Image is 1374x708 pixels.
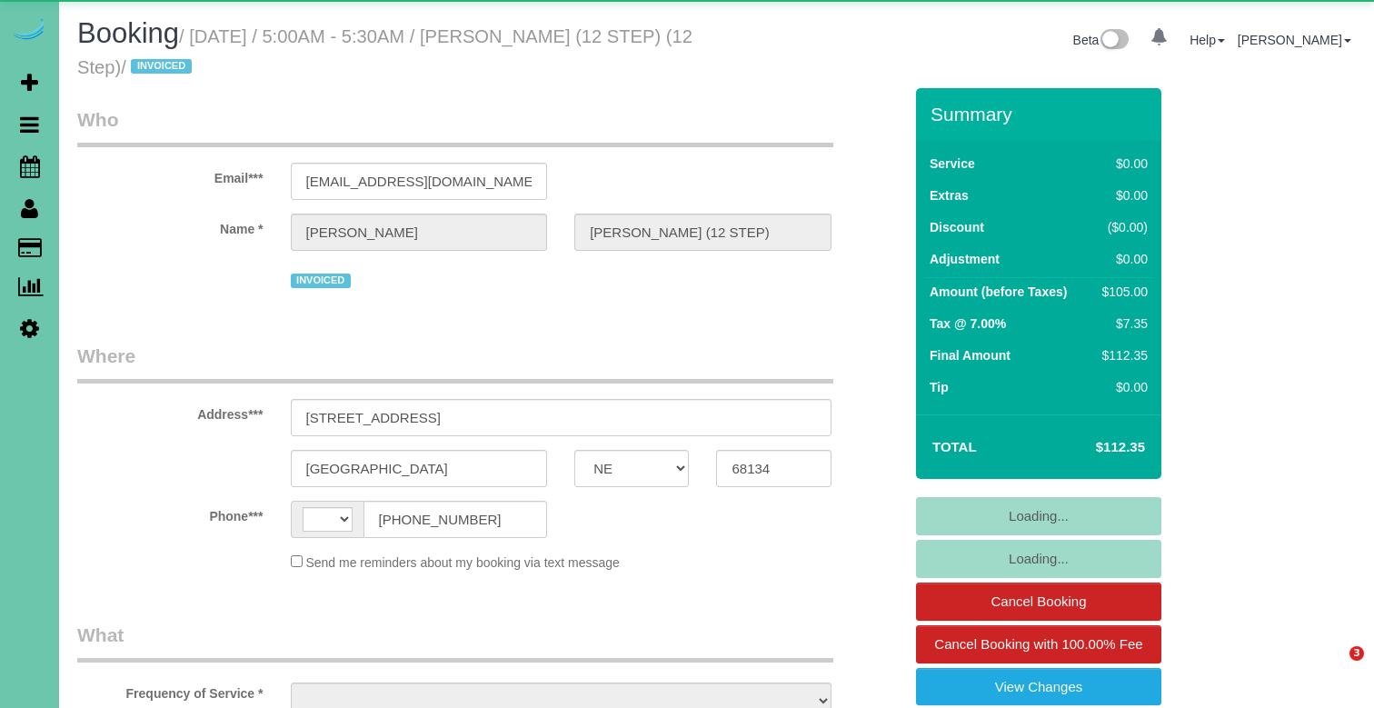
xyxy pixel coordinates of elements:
[916,625,1161,663] a: Cancel Booking with 100.00% Fee
[11,18,47,44] img: Automaid Logo
[930,250,1000,268] label: Adjustment
[121,57,197,77] span: /
[64,678,277,703] label: Frequency of Service *
[64,214,277,238] label: Name *
[77,106,833,147] legend: Who
[131,59,191,74] span: INVOICED
[930,218,984,236] label: Discount
[1095,314,1148,333] div: $7.35
[1349,646,1364,661] span: 3
[1095,218,1148,236] div: ($0.00)
[1095,346,1148,364] div: $112.35
[77,622,833,663] legend: What
[1095,250,1148,268] div: $0.00
[1095,155,1148,173] div: $0.00
[1095,378,1148,396] div: $0.00
[291,274,351,288] span: INVOICED
[930,283,1067,301] label: Amount (before Taxes)
[916,583,1161,621] a: Cancel Booking
[77,343,833,384] legend: Where
[1238,33,1351,47] a: [PERSON_NAME]
[77,26,692,77] small: / [DATE] / 5:00AM - 5:30AM / [PERSON_NAME] (12 STEP) (12 Step)
[1190,33,1225,47] a: Help
[1095,283,1148,301] div: $105.00
[916,668,1161,706] a: View Changes
[1073,33,1130,47] a: Beta
[934,636,1142,652] span: Cancel Booking with 100.00% Fee
[77,17,179,49] span: Booking
[1099,29,1129,53] img: New interface
[932,439,977,454] strong: Total
[1095,186,1148,204] div: $0.00
[931,104,1152,125] h3: Summary
[930,378,949,396] label: Tip
[1041,440,1145,455] h4: $112.35
[305,555,620,570] span: Send me reminders about my booking via text message
[930,346,1011,364] label: Final Amount
[1312,646,1356,690] iframe: Intercom live chat
[930,314,1006,333] label: Tax @ 7.00%
[930,186,969,204] label: Extras
[930,155,975,173] label: Service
